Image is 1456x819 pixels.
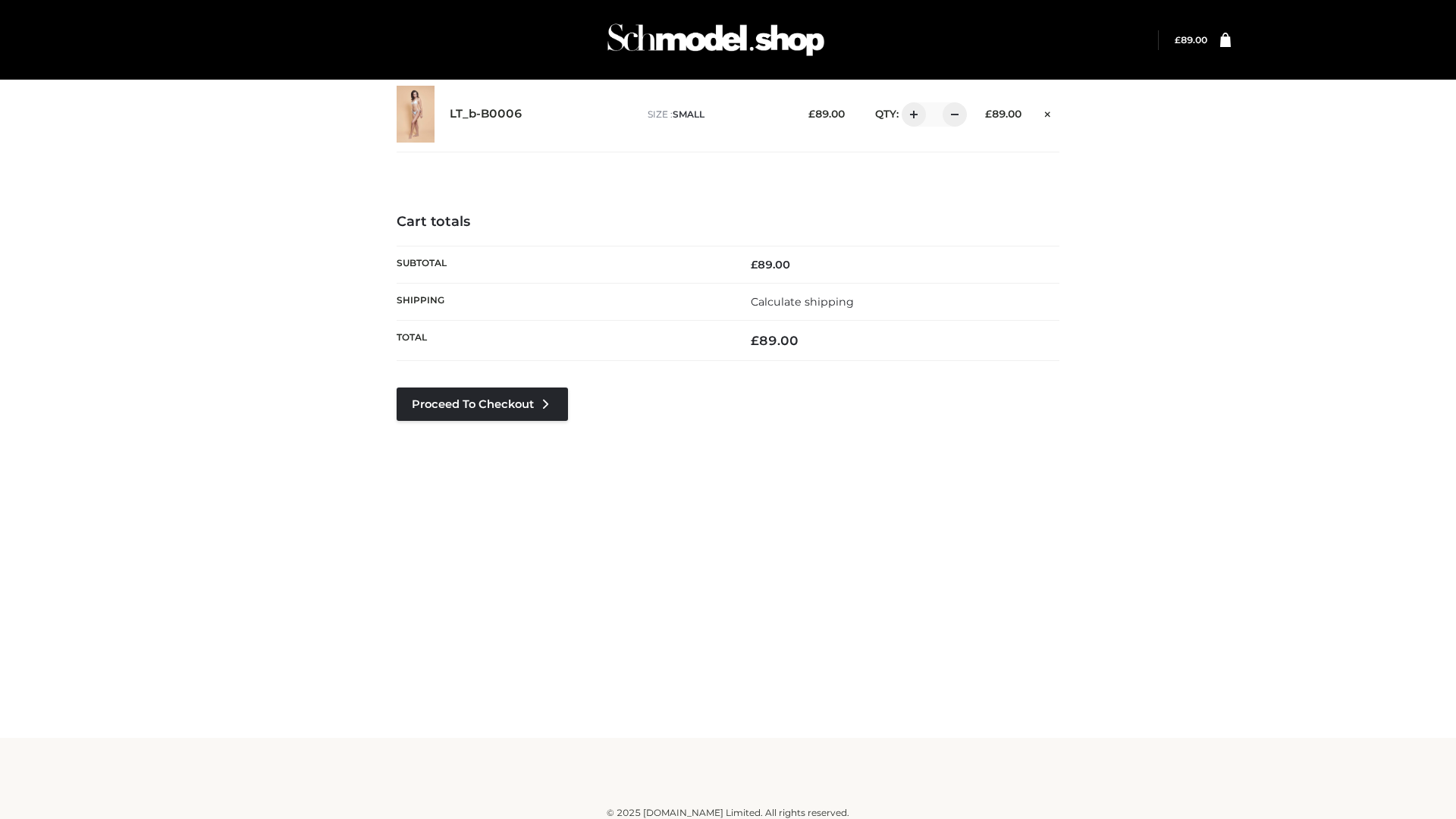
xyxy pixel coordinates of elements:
span: £ [1175,34,1181,45]
bdi: 89.00 [985,108,1021,120]
span: £ [808,108,815,120]
span: SMALL [673,108,704,120]
bdi: 89.00 [1175,34,1207,45]
a: Proceed to Checkout [397,388,568,421]
a: Calculate shipping [751,295,854,309]
th: Total [397,321,728,361]
span: £ [751,333,759,348]
a: £89.00 [1175,34,1207,45]
a: LT_b-B0006 [450,107,522,121]
span: £ [751,258,758,271]
p: size : [648,108,785,121]
h4: Cart totals [397,214,1059,231]
img: Schmodel Admin 964 [602,10,830,70]
bdi: 89.00 [808,108,845,120]
a: Remove this item [1037,102,1059,122]
th: Subtotal [397,246,728,283]
bdi: 89.00 [751,333,799,348]
span: £ [985,108,992,120]
bdi: 89.00 [751,258,790,271]
th: Shipping [397,283,728,320]
div: QTY: [860,102,962,127]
